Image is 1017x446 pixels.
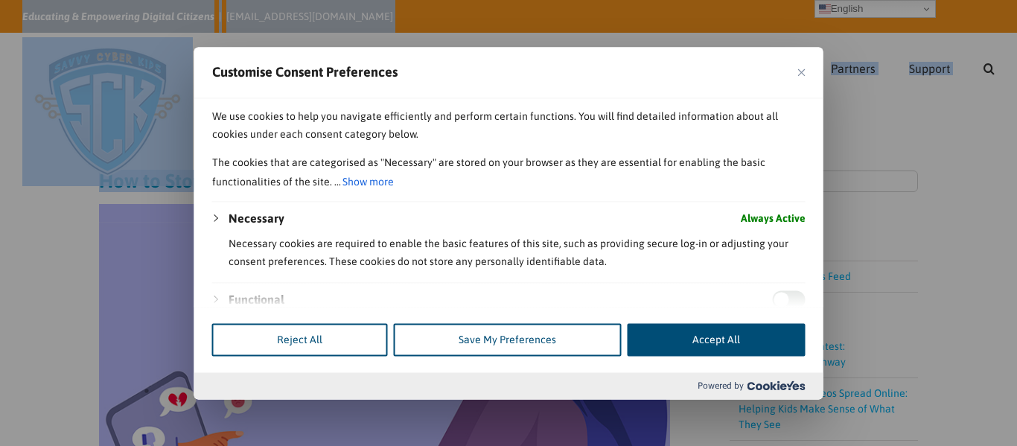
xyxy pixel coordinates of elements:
[212,63,398,81] span: Customise Consent Preferences
[212,107,806,143] p: We use cookies to help you navigate efficiently and perform certain functions. You will find deta...
[741,209,806,227] span: Always Active
[229,209,284,227] button: Necessary
[194,372,823,399] div: Powered by
[394,323,622,356] button: Save My Preferences
[798,69,806,76] img: Close
[229,235,806,270] p: Necessary cookies are required to enable the basic features of this site, such as providing secur...
[628,323,806,356] button: Accept All
[747,381,806,391] img: Cookieyes logo
[212,153,806,192] p: The cookies that are categorised as "Necessary" are stored on your browser as they are essential ...
[341,171,395,192] button: Show more
[212,323,388,356] button: Reject All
